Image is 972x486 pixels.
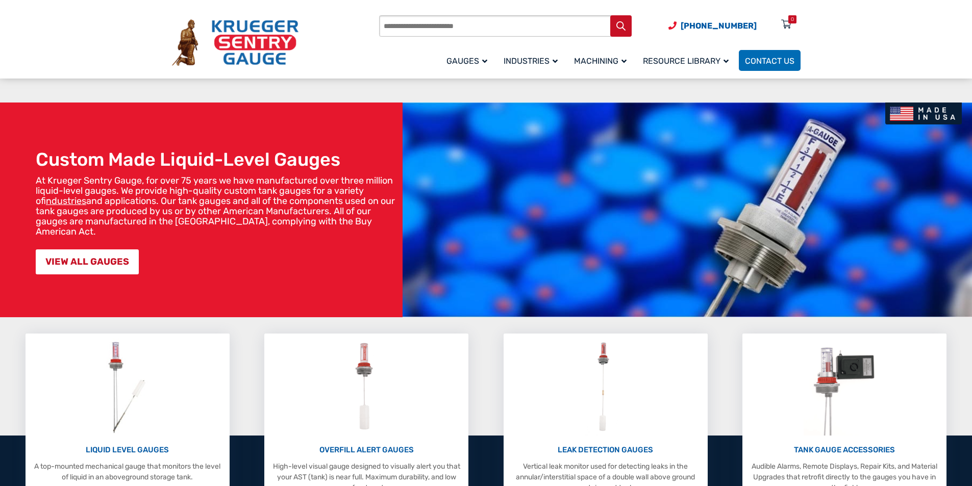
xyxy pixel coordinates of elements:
p: A top-mounted mechanical gauge that monitors the level of liquid in an aboveground storage tank. [31,461,225,482]
img: Krueger Sentry Gauge [172,19,298,66]
span: [PHONE_NUMBER] [681,21,757,31]
img: Leak Detection Gauges [585,339,626,436]
a: industries [46,195,86,207]
h1: Custom Made Liquid-Level Gauges [36,148,397,170]
span: Resource Library [643,56,729,66]
p: OVERFILL ALERT GAUGES [269,444,463,456]
a: VIEW ALL GAUGES [36,249,139,274]
img: Made In USA [885,103,962,124]
img: bg_hero_bannerksentry [403,103,972,317]
span: Machining [574,56,627,66]
span: Contact Us [745,56,794,66]
span: Industries [504,56,558,66]
a: Machining [568,48,637,72]
img: Tank Gauge Accessories [804,339,886,436]
a: Phone Number (920) 434-8860 [668,19,757,32]
p: LIQUID LEVEL GAUGES [31,444,225,456]
p: LEAK DETECTION GAUGES [509,444,703,456]
img: Overfill Alert Gauges [344,339,389,436]
a: Resource Library [637,48,739,72]
p: TANK GAUGE ACCESSORIES [747,444,941,456]
p: At Krueger Sentry Gauge, for over 75 years we have manufactured over three million liquid-level g... [36,175,397,237]
a: Contact Us [739,50,801,71]
img: Liquid Level Gauges [100,339,154,436]
a: Industries [497,48,568,72]
div: 0 [791,15,794,23]
span: Gauges [446,56,487,66]
a: Gauges [440,48,497,72]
